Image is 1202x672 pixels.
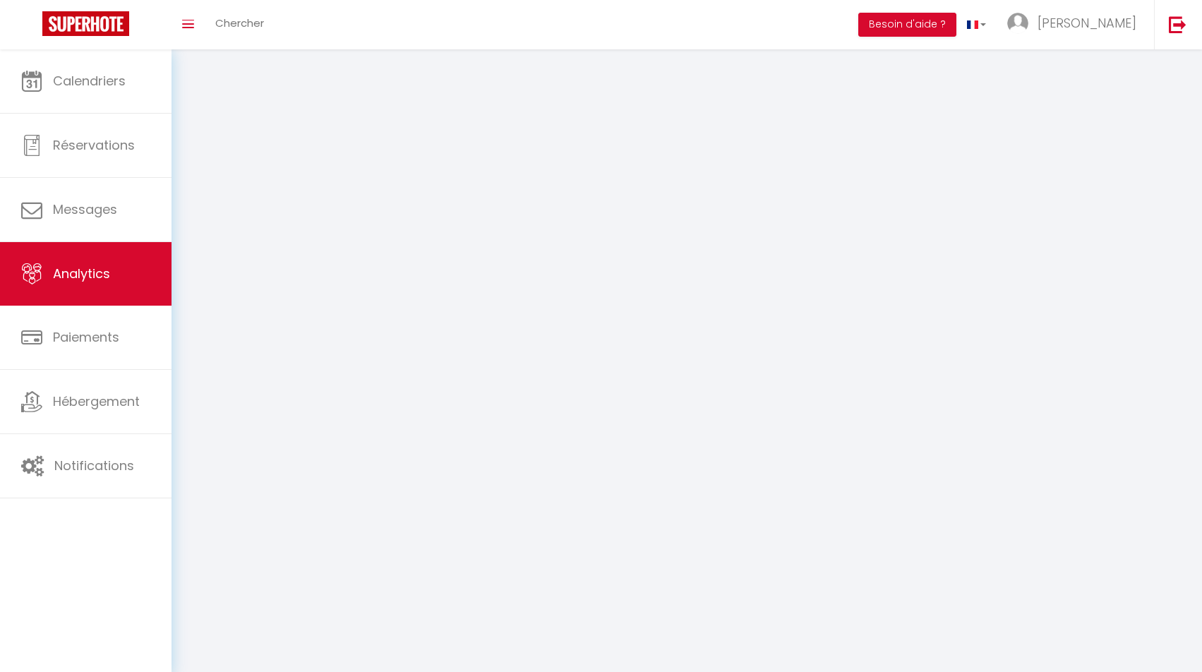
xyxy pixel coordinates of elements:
[858,13,956,37] button: Besoin d'aide ?
[215,16,264,30] span: Chercher
[1007,13,1028,34] img: ...
[54,457,134,474] span: Notifications
[53,265,110,282] span: Analytics
[53,200,117,218] span: Messages
[1169,16,1186,33] img: logout
[53,72,126,90] span: Calendriers
[53,136,135,154] span: Réservations
[53,328,119,346] span: Paiements
[1038,14,1136,32] span: [PERSON_NAME]
[53,392,140,410] span: Hébergement
[42,11,129,36] img: Super Booking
